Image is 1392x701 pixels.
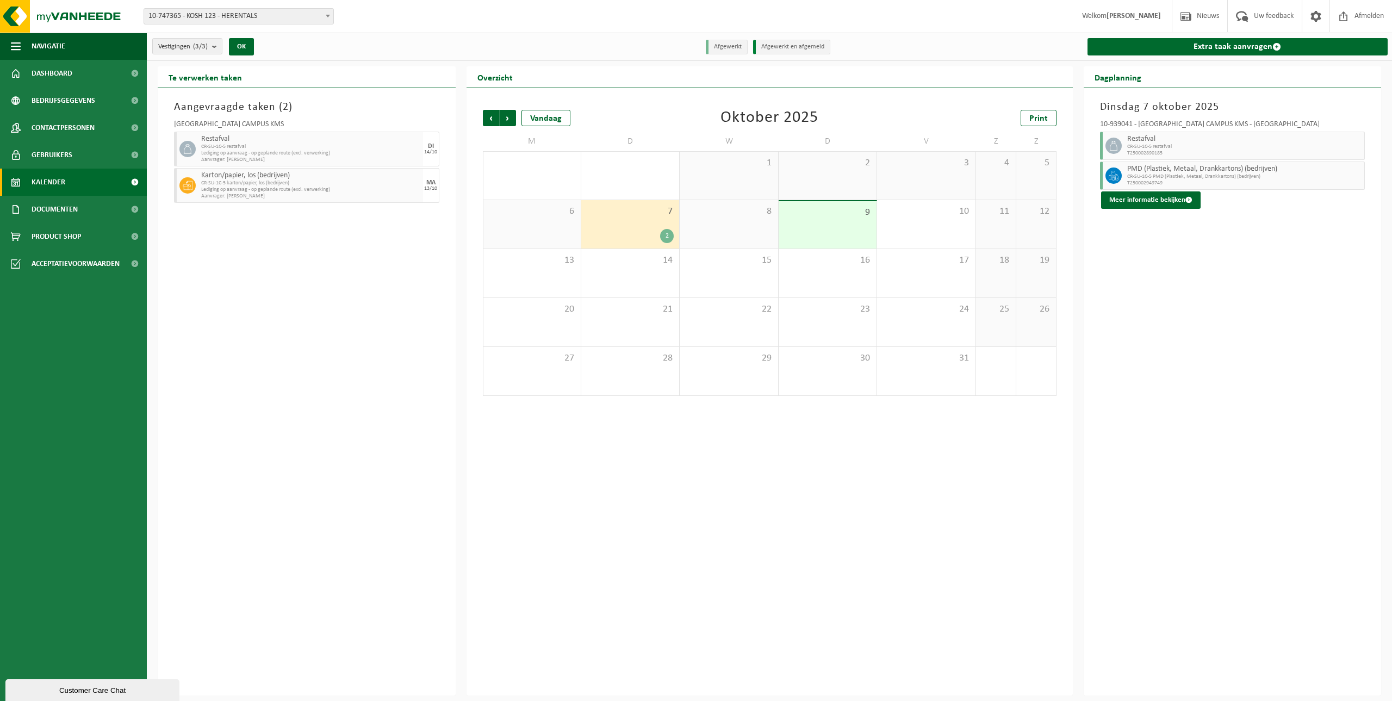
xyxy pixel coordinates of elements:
[32,250,120,277] span: Acceptatievoorwaarden
[685,255,772,266] span: 15
[5,677,182,701] iframe: chat widget
[32,169,65,196] span: Kalender
[685,206,772,218] span: 8
[685,352,772,364] span: 29
[174,99,439,115] h3: Aangevraagde taken ( )
[1107,12,1161,20] strong: [PERSON_NAME]
[201,180,420,187] span: CR-SU-1C-5 karton/papier, los (bedrijven)
[144,9,333,24] span: 10-747365 - KOSH 123 - HERENTALS
[489,352,575,364] span: 27
[283,102,289,113] span: 2
[1127,144,1362,150] span: CR-SU-1C-5 restafval
[685,157,772,169] span: 1
[883,206,970,218] span: 10
[1127,165,1362,173] span: PMD (Plastiek, Metaal, Drankkartons) (bedrijven)
[521,110,570,126] div: Vandaag
[784,157,871,169] span: 2
[201,187,420,193] span: Lediging op aanvraag - op geplande route (excl. verwerking)
[32,141,72,169] span: Gebruikers
[587,352,674,364] span: 28
[1127,150,1362,157] span: T250002890185
[426,179,436,186] div: MA
[660,229,674,243] div: 2
[32,87,95,114] span: Bedrijfsgegevens
[1127,135,1362,144] span: Restafval
[1022,157,1051,169] span: 5
[201,135,420,144] span: Restafval
[877,132,975,151] td: V
[1022,206,1051,218] span: 12
[1087,38,1388,55] a: Extra taak aanvragen
[489,206,575,218] span: 6
[1101,191,1201,209] button: Meer informatie bekijken
[779,132,877,151] td: D
[587,206,674,218] span: 7
[144,8,334,24] span: 10-747365 - KOSH 123 - HERENTALS
[784,255,871,266] span: 16
[483,132,581,151] td: M
[500,110,516,126] span: Volgende
[424,186,437,191] div: 13/10
[201,150,420,157] span: Lediging op aanvraag - op geplande route (excl. verwerking)
[489,255,575,266] span: 13
[1022,303,1051,315] span: 26
[981,303,1010,315] span: 25
[784,352,871,364] span: 30
[32,223,81,250] span: Product Shop
[428,143,434,150] div: DI
[229,38,254,55] button: OK
[1127,180,1362,187] span: T250002949749
[981,255,1010,266] span: 18
[158,39,208,55] span: Vestigingen
[201,144,420,150] span: CR-SU-1C-5 restafval
[981,206,1010,218] span: 11
[784,207,871,219] span: 9
[720,110,818,126] div: Oktober 2025
[174,121,439,132] div: [GEOGRAPHIC_DATA] CAMPUS KMS
[753,40,830,54] li: Afgewerkt en afgemeld
[201,171,420,180] span: Karton/papier, los (bedrijven)
[201,193,420,200] span: Aanvrager: [PERSON_NAME]
[467,66,524,88] h2: Overzicht
[193,43,208,50] count: (3/3)
[1022,255,1051,266] span: 19
[883,352,970,364] span: 31
[883,303,970,315] span: 24
[1084,66,1152,88] h2: Dagplanning
[1127,173,1362,180] span: CR-SU-1C-5 PMD (Plastiek, Metaal, Drankkartons) (bedrijven)
[32,33,65,60] span: Navigatie
[32,114,95,141] span: Contactpersonen
[1021,110,1057,126] a: Print
[489,303,575,315] span: 20
[32,60,72,87] span: Dashboard
[483,110,499,126] span: Vorige
[587,303,674,315] span: 21
[32,196,78,223] span: Documenten
[981,157,1010,169] span: 4
[158,66,253,88] h2: Te verwerken taken
[706,40,748,54] li: Afgewerkt
[1016,132,1057,151] td: Z
[1100,99,1365,115] h3: Dinsdag 7 oktober 2025
[680,132,778,151] td: W
[1100,121,1365,132] div: 10-939041 - [GEOGRAPHIC_DATA] CAMPUS KMS - [GEOGRAPHIC_DATA]
[883,255,970,266] span: 17
[152,38,222,54] button: Vestigingen(3/3)
[581,132,680,151] td: D
[424,150,437,155] div: 14/10
[587,255,674,266] span: 14
[976,132,1016,151] td: Z
[685,303,772,315] span: 22
[201,157,420,163] span: Aanvrager: [PERSON_NAME]
[1029,114,1048,123] span: Print
[883,157,970,169] span: 3
[784,303,871,315] span: 23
